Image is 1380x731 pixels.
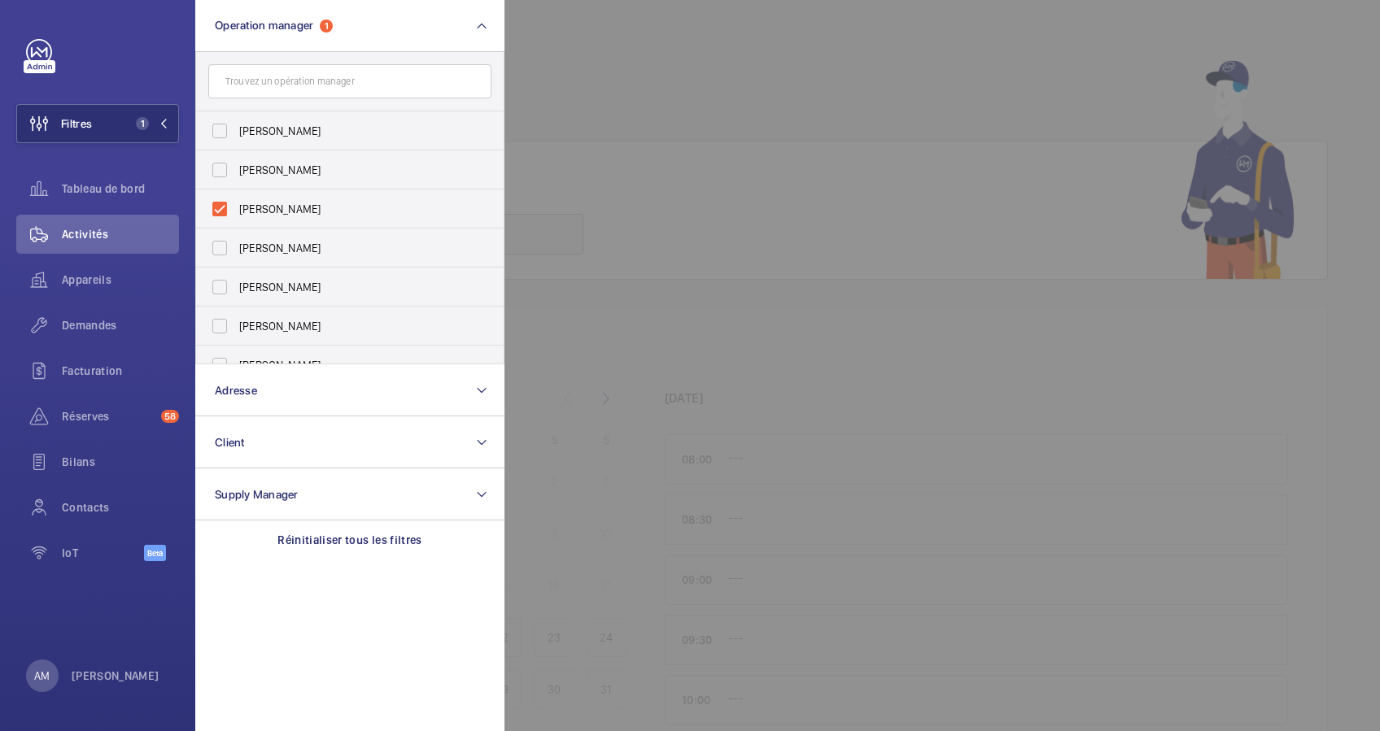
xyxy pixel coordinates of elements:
button: Filtres1 [16,104,179,143]
span: Demandes [62,317,179,333]
p: AM [34,668,50,684]
span: Tableau de bord [62,181,179,197]
span: Bilans [62,454,179,470]
span: Contacts [62,499,179,516]
span: Réserves [62,408,155,424]
span: Activités [62,226,179,242]
span: 58 [161,410,179,423]
span: Facturation [62,363,179,379]
span: Beta [144,545,166,561]
span: 1 [136,117,149,130]
span: Filtres [61,115,92,132]
p: [PERSON_NAME] [72,668,159,684]
span: Appareils [62,272,179,288]
span: IoT [62,545,144,561]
